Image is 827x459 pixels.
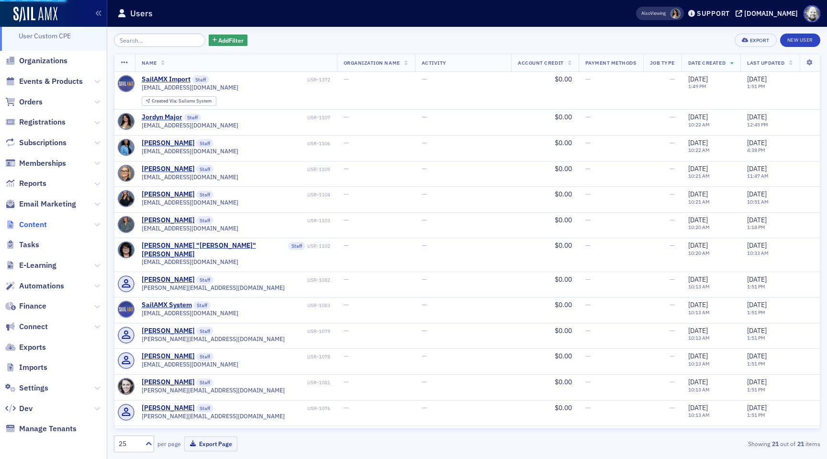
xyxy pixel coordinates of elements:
span: Connect [19,321,48,332]
div: USR-1104 [215,192,330,198]
span: Staff [196,327,213,335]
div: USR-1103 [215,218,330,224]
span: — [670,352,675,360]
span: $0.00 [555,138,572,147]
div: [PERSON_NAME] [142,190,195,199]
span: — [585,275,591,284]
span: $0.00 [555,241,572,250]
span: — [344,164,349,173]
span: [DATE] [747,352,767,360]
img: SailAMX [13,7,57,22]
span: [PERSON_NAME][EMAIL_ADDRESS][DOMAIN_NAME] [142,413,285,420]
span: [DATE] [688,113,708,121]
span: — [585,300,591,309]
a: SailAMX System [142,301,192,310]
span: [EMAIL_ADDRESS][DOMAIN_NAME] [142,258,238,265]
span: — [670,378,675,386]
a: Orders [5,97,43,107]
button: [DOMAIN_NAME] [736,10,801,17]
span: Last Updated [747,59,784,66]
span: — [422,403,427,412]
span: $0.00 [555,275,572,284]
span: [PERSON_NAME][EMAIL_ADDRESS][DOMAIN_NAME] [142,284,285,291]
div: [PERSON_NAME] [142,165,195,173]
a: Events & Products [5,76,83,87]
time: 1:51 PM [747,334,765,341]
span: — [585,326,591,335]
span: [EMAIL_ADDRESS][DOMAIN_NAME] [142,225,238,232]
span: $0.00 [555,113,572,121]
span: Finance [19,301,46,311]
time: 1:51 PM [747,309,765,316]
span: — [344,216,349,224]
button: AddFilter [209,34,248,46]
a: Subscriptions [5,138,67,148]
span: [DATE] [688,352,708,360]
span: [EMAIL_ADDRESS][DOMAIN_NAME] [142,148,238,155]
time: 10:33 AM [747,250,769,256]
span: [DATE] [688,216,708,224]
span: — [422,241,427,250]
time: 4:38 PM [747,147,765,153]
span: [DATE] [688,300,708,309]
a: [PERSON_NAME] [142,216,195,225]
div: [PERSON_NAME] [142,327,195,335]
span: — [422,275,427,284]
span: Exports [19,342,46,353]
span: — [585,403,591,412]
span: [DATE] [688,138,708,147]
span: Staff [196,353,213,361]
span: [EMAIL_ADDRESS][DOMAIN_NAME] [142,122,238,129]
a: Manage Tenants [5,424,77,434]
time: 12:45 PM [747,121,768,128]
time: 1:51 PM [747,412,765,418]
span: — [670,138,675,147]
span: Job Type [650,59,675,66]
time: 10:20 AM [688,224,710,230]
div: 25 [119,439,140,449]
span: — [670,326,675,335]
div: [PERSON_NAME] [142,404,195,413]
a: [PERSON_NAME] [142,139,195,148]
span: — [585,75,591,83]
span: Add Filter [218,36,244,45]
a: SailAMX Import [142,75,190,84]
time: 10:13 AM [688,309,710,316]
span: — [670,275,675,284]
span: [DATE] [747,75,767,83]
time: 10:51 AM [747,198,769,205]
button: Export [735,34,776,47]
span: Organization Name [344,59,400,66]
span: Staff [196,404,213,413]
a: Email Marketing [5,199,76,209]
strong: 21 [795,439,805,448]
div: USR-1083 [212,302,330,309]
span: $0.00 [555,216,572,224]
span: Staff [196,275,213,284]
div: USR-1372 [211,77,330,83]
span: [DATE] [747,241,767,250]
div: Export [750,38,770,43]
span: — [585,352,591,360]
span: Staff [184,114,201,122]
span: Reports [19,178,46,189]
div: Created Via: Sailamx System [142,96,216,106]
a: Content [5,219,47,230]
span: — [670,403,675,412]
strong: 21 [770,439,780,448]
span: Account Credit [518,59,563,66]
span: [DATE] [747,164,767,173]
time: 10:13 AM [688,386,710,393]
span: $0.00 [555,75,572,83]
a: Automations [5,281,64,291]
a: New User [780,34,820,47]
span: [DATE] [688,241,708,250]
span: Automations [19,281,64,291]
span: Imports [19,362,47,373]
span: $0.00 [555,403,572,412]
div: [PERSON_NAME] "[PERSON_NAME]" [PERSON_NAME] [142,241,287,258]
span: — [344,275,349,284]
span: Payment Methods [585,59,637,66]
